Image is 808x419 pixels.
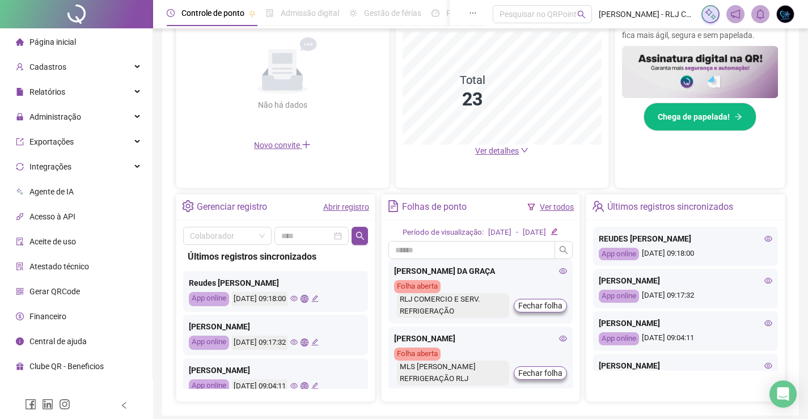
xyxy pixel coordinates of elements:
[475,146,528,155] a: Ver detalhes down
[488,227,511,239] div: [DATE]
[16,213,24,221] span: api
[599,359,772,372] div: [PERSON_NAME]
[403,227,484,239] div: Período de visualização:
[523,227,546,239] div: [DATE]
[301,382,308,390] span: global
[29,237,76,246] span: Aceite de uso
[599,317,772,329] div: [PERSON_NAME]
[16,113,24,121] span: lock
[29,137,74,146] span: Exportações
[232,292,287,306] div: [DATE] 09:18:00
[518,367,562,379] span: Fechar folha
[323,202,369,211] a: Abrir registro
[29,312,66,321] span: Financeiro
[189,379,229,393] div: App online
[197,197,267,217] div: Gerenciar registro
[394,265,568,277] div: [PERSON_NAME] DA GRAÇA
[599,8,695,20] span: [PERSON_NAME] - RLJ COMÉRCIO E REFRIGERAÇÃO
[432,9,439,17] span: dashboard
[189,336,229,350] div: App online
[29,187,74,196] span: Agente de IA
[704,8,717,20] img: sparkle-icon.fc2bf0ac1784a2077858766a79e2daf3.svg
[514,366,567,380] button: Fechar folha
[120,401,128,409] span: left
[290,338,298,346] span: eye
[599,274,772,287] div: [PERSON_NAME]
[397,293,510,318] div: RLJ COMERCIO E SERV. REFRIGERAÇÃO
[644,103,756,131] button: Chega de papelada!
[254,141,311,150] span: Novo convite
[364,9,421,18] span: Gestão de férias
[29,87,65,96] span: Relatórios
[281,9,339,18] span: Admissão digital
[29,37,76,46] span: Página inicial
[182,200,194,212] span: setting
[59,399,70,410] span: instagram
[29,337,87,346] span: Central de ajuda
[658,111,730,123] span: Chega de papelada!
[599,248,639,261] div: App online
[397,361,510,386] div: MLS [PERSON_NAME] REFRIGERAÇÃO RLJ
[387,200,399,212] span: file-text
[29,62,66,71] span: Cadastros
[302,140,311,149] span: plus
[301,338,308,346] span: global
[266,9,274,17] span: file-done
[764,319,772,327] span: eye
[592,200,604,212] span: team
[599,290,772,303] div: [DATE] 09:17:32
[527,203,535,211] span: filter
[577,10,586,19] span: search
[167,9,175,17] span: clock-circle
[25,399,36,410] span: facebook
[16,38,24,46] span: home
[42,399,53,410] span: linkedin
[349,9,357,17] span: sun
[29,212,75,221] span: Acesso à API
[301,295,308,302] span: global
[764,277,772,285] span: eye
[311,338,319,346] span: edit
[232,379,287,393] div: [DATE] 09:04:11
[16,63,24,71] span: user-add
[189,292,229,306] div: App online
[29,362,104,371] span: Clube QR - Beneficios
[29,162,71,171] span: Integrações
[607,197,733,217] div: Últimos registros sincronizados
[181,9,244,18] span: Controle de ponto
[559,246,568,255] span: search
[777,6,794,23] img: 1614
[734,113,742,121] span: arrow-right
[622,46,779,98] img: banner%2F02c71560-61a6-44d4-94b9-c8ab97240462.png
[29,262,89,271] span: Atestado técnico
[730,9,741,19] span: notification
[475,146,519,155] span: Ver detalhes
[290,295,298,302] span: eye
[764,362,772,370] span: eye
[394,332,568,345] div: [PERSON_NAME]
[394,280,441,293] div: Folha aberta
[599,332,639,345] div: App online
[290,382,298,390] span: eye
[599,248,772,261] div: [DATE] 09:18:00
[230,99,335,111] div: Não há dados
[599,290,639,303] div: App online
[189,364,362,376] div: [PERSON_NAME]
[16,362,24,370] span: gift
[16,238,24,246] span: audit
[622,16,779,41] p: Com a Assinatura Digital da QR, sua gestão fica mais ágil, segura e sem papelada.
[521,146,528,154] span: down
[402,197,467,217] div: Folhas de ponto
[764,235,772,243] span: eye
[232,336,287,350] div: [DATE] 09:17:32
[559,335,567,342] span: eye
[755,9,765,19] span: bell
[188,249,363,264] div: Últimos registros sincronizados
[16,263,24,270] span: solution
[769,380,797,408] div: Open Intercom Messenger
[16,163,24,171] span: sync
[559,267,567,275] span: eye
[16,337,24,345] span: info-circle
[29,112,81,121] span: Administração
[516,227,518,239] div: -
